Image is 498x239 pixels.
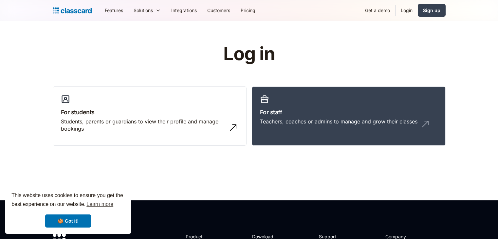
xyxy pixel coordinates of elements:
a: Sign up [418,4,446,17]
h1: Log in [145,44,353,64]
div: Teachers, coaches or admins to manage and grow their classes [260,118,417,125]
a: Get a demo [360,3,395,18]
div: Sign up [423,7,440,14]
div: Solutions [134,7,153,14]
div: cookieconsent [5,185,131,234]
a: Features [100,3,128,18]
a: For studentsStudents, parents or guardians to view their profile and manage bookings [53,86,247,146]
a: Customers [202,3,235,18]
a: Integrations [166,3,202,18]
h3: For students [61,108,238,117]
h3: For staff [260,108,437,117]
a: Pricing [235,3,261,18]
div: Students, parents or guardians to view their profile and manage bookings [61,118,225,133]
div: Solutions [128,3,166,18]
a: learn more about cookies [85,199,114,209]
span: This website uses cookies to ensure you get the best experience on our website. [11,192,125,209]
a: Login [396,3,418,18]
a: home [53,6,92,15]
a: dismiss cookie message [45,214,91,228]
a: For staffTeachers, coaches or admins to manage and grow their classes [252,86,446,146]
